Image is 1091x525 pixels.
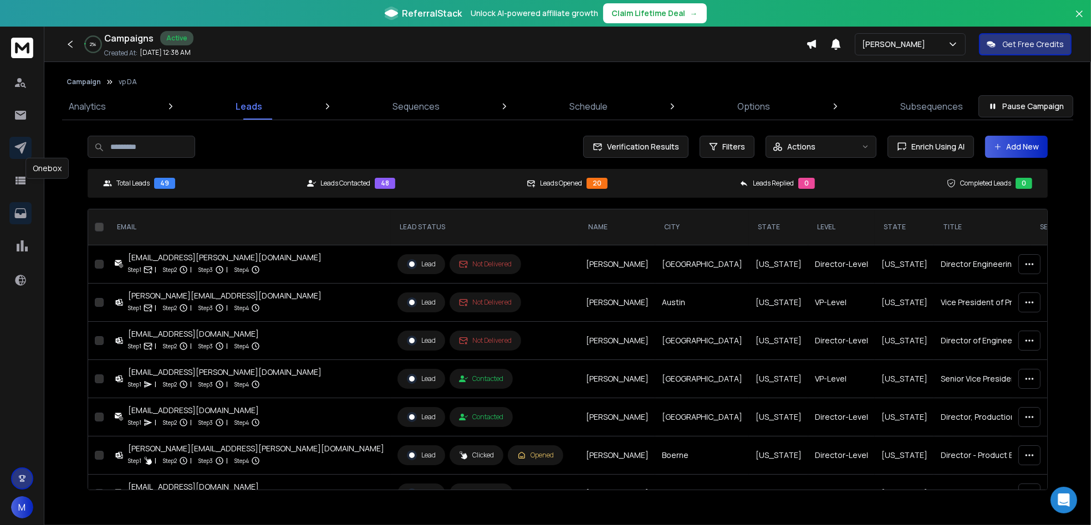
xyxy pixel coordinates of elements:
p: Options [738,100,771,113]
p: Step 4 [234,341,249,352]
th: LEAD STATUS [391,209,579,245]
button: Close banner [1072,7,1087,33]
p: | [226,302,228,313]
th: city [655,209,749,245]
div: Lead [407,297,436,307]
div: Open Intercom Messenger [1051,487,1077,513]
th: level [808,209,875,245]
a: Leads [229,93,269,120]
button: M [11,496,33,518]
td: [US_STATE] [749,284,808,322]
td: Director Engineering [934,245,1031,284]
p: Step 1 [128,264,141,275]
div: Opened [517,451,554,460]
p: Actions [787,141,815,152]
button: Enrich Using AI [888,136,974,158]
p: | [155,455,156,466]
div: 0 [798,178,815,189]
p: Step 2 [163,341,177,352]
a: Schedule [563,93,614,120]
td: [US_STATE] [749,360,808,398]
p: Step 1 [128,341,141,352]
td: [US_STATE] [749,398,808,436]
p: Step 1 [128,455,141,466]
p: Step 3 [198,417,213,428]
td: [GEOGRAPHIC_DATA] [655,245,749,284]
div: Lead [407,336,436,346]
div: [EMAIL_ADDRESS][DOMAIN_NAME] [128,481,260,492]
h1: Campaigns [104,32,154,45]
a: Subsequences [894,93,970,120]
div: Lead [407,488,436,498]
p: Step 3 [198,341,213,352]
p: | [155,264,156,275]
td: [GEOGRAPHIC_DATA] [655,360,749,398]
div: 48 [375,178,395,189]
p: Step 4 [234,455,249,466]
div: Onebox [26,158,69,179]
p: Step 3 [198,455,213,466]
td: Senior Vice President Manufacturing Engineering and Head of Sustainability [934,360,1031,398]
p: | [190,417,192,428]
button: Verification Results [583,136,689,158]
p: Step 1 [128,379,141,390]
td: Sugar Land [655,475,749,513]
td: [US_STATE] [749,245,808,284]
p: | [190,379,192,390]
td: [PERSON_NAME] [579,245,655,284]
div: Clicked [459,451,494,460]
td: [GEOGRAPHIC_DATA] [655,398,749,436]
p: Leads [236,100,262,113]
td: Director of Operations, [PERSON_NAME] Engineering [934,475,1031,513]
td: [PERSON_NAME] [579,322,655,360]
div: Contacted [459,489,503,498]
td: Director-Level [808,322,875,360]
p: Get Free Credits [1002,39,1064,50]
p: [PERSON_NAME] [862,39,930,50]
td: [US_STATE] [875,398,934,436]
td: [US_STATE] [875,360,934,398]
p: Analytics [69,100,106,113]
td: Director-Level [808,398,875,436]
th: EMAIL [108,209,391,245]
td: Director-Level [808,436,875,475]
td: - [749,475,808,513]
p: Created At: [104,49,137,58]
td: [PERSON_NAME] [579,360,655,398]
p: Step 2 [163,379,177,390]
button: Pause Campaign [978,95,1073,117]
p: Step 3 [198,379,213,390]
span: Filters [722,141,745,152]
div: Lead [407,412,436,422]
p: Step 2 [163,455,177,466]
td: VP-Level [808,360,875,398]
div: [EMAIL_ADDRESS][PERSON_NAME][DOMAIN_NAME] [128,252,322,263]
p: | [190,455,192,466]
p: Step 2 [163,302,177,313]
p: [DATE] 12:38 AM [140,48,191,57]
td: Director-Level [808,245,875,284]
div: Lead [407,450,436,460]
td: Austin [655,284,749,322]
p: Subsequences [900,100,963,113]
div: Not Delivered [459,298,512,307]
p: | [226,264,228,275]
span: ReferralStack [402,7,462,20]
span: Enrich Using AI [907,141,965,152]
td: [US_STATE] [875,245,934,284]
td: [PERSON_NAME] [579,436,655,475]
td: [US_STATE] [875,475,934,513]
p: Step 4 [234,264,249,275]
div: 0 [1016,178,1032,189]
a: Options [731,93,777,120]
td: [US_STATE] [875,436,934,475]
a: Analytics [62,93,113,120]
button: Claim Lifetime Deal→ [603,3,707,23]
td: Director-Level [808,475,875,513]
td: VP-Level [808,284,875,322]
p: | [190,302,192,313]
button: Add New [985,136,1048,158]
td: Vice President of Product Engineering [934,284,1031,322]
p: Sequences [392,100,440,113]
